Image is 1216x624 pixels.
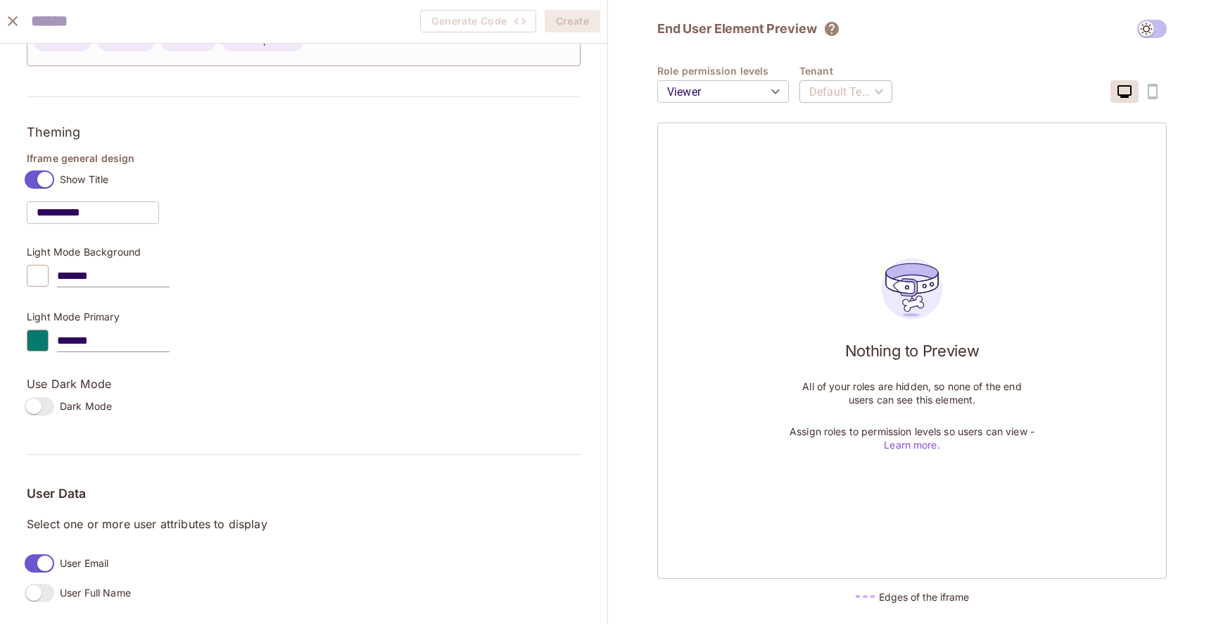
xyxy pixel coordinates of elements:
[657,64,799,77] h4: Role permission levels
[27,311,581,323] p: Light Mode Primary
[60,556,108,570] span: User Email
[27,516,581,532] p: Select one or more user attributes to display
[27,122,581,143] h3: Theming
[60,399,112,413] span: Dark Mode
[27,151,581,165] h4: Iframe general design
[27,487,581,501] h5: User Data
[420,10,536,32] span: Create the element to generate code
[27,376,581,392] p: Use Dark Mode
[545,10,600,32] button: Create
[799,72,892,111] div: Default Tenant
[845,340,980,361] h1: Nothing to Preview
[657,20,816,37] h2: End User Element Preview
[789,425,1035,451] p: Assign roles to permission levels so users can view -
[874,251,950,327] img: users_preview_empty_state
[799,64,903,77] h4: Tenant
[27,247,581,258] p: Light Mode Background
[789,380,1035,406] p: All of your roles are hidden, so none of the end users can see this element.
[884,439,939,451] a: Learn more.
[1139,80,1167,103] span: coming soon
[823,20,840,37] svg: The element will only show tenant specific content. No user information will be visible across te...
[60,173,108,186] span: Show Title
[420,10,536,32] button: Generate Code
[60,586,131,599] span: User Full Name
[657,72,789,111] div: Viewer
[879,590,969,604] h5: Edges of the iframe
